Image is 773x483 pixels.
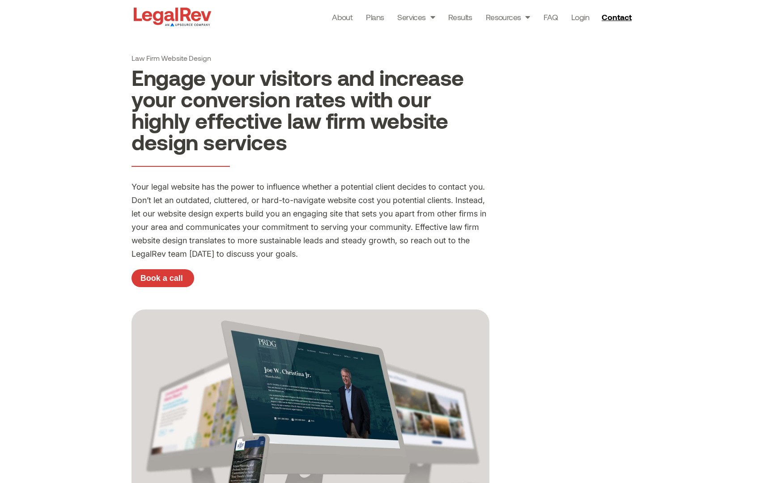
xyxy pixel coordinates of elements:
h1: Law Firm Website Design [132,54,489,62]
a: Results [448,11,472,23]
span: Contact [602,13,632,21]
nav: Menu [332,11,589,23]
a: Resources [486,11,530,23]
p: Your legal website has the power to influence whether a potential client decides to contact you. ... [132,180,489,260]
a: Login [571,11,589,23]
span: Book a call [140,274,183,282]
h2: Engage your visitors and increase your conversion rates with our highly effective law firm websit... [132,67,489,153]
a: Book a call [132,269,194,287]
a: Plans [366,11,384,23]
a: About [332,11,353,23]
a: Services [397,11,435,23]
a: FAQ [544,11,558,23]
a: Contact [598,10,637,24]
